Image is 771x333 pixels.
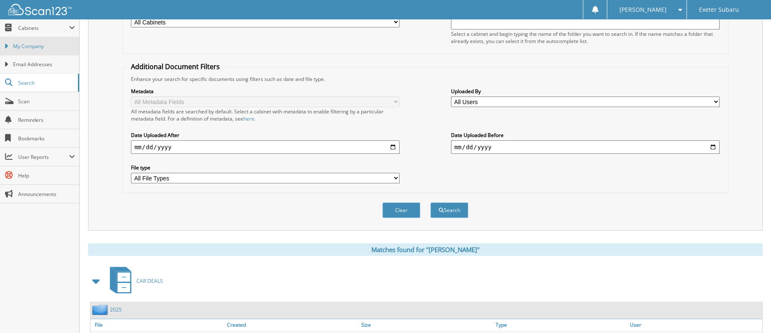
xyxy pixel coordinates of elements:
img: scan123-logo-white.svg [8,4,72,15]
label: Date Uploaded Before [451,132,720,139]
span: Reminders [18,116,75,124]
span: My Company [13,43,75,50]
span: Help [18,172,75,179]
span: Exeter Subaru [699,7,739,12]
div: Enhance your search for specific documents using filters such as date and file type. [127,75,724,83]
a: 2025 [110,306,122,313]
input: end [451,140,720,154]
a: here [243,115,254,122]
span: Cabinets [18,24,69,32]
span: User Reports [18,153,69,161]
input: start [131,140,400,154]
span: Bookmarks [18,135,75,142]
a: File [91,319,225,330]
label: File type [131,164,400,171]
a: Created [225,319,359,330]
button: Clear [382,202,420,218]
span: CAR DEALS [136,277,163,285]
a: Size [359,319,494,330]
div: Select a cabinet and begin typing the name of the folder you want to search in. If the name match... [451,30,720,45]
legend: Additional Document Filters [127,62,224,71]
label: Uploaded By [451,88,720,95]
iframe: Chat Widget [729,293,771,333]
label: Metadata [131,88,400,95]
a: CAR DEALS [105,264,163,298]
div: Matches found for "[PERSON_NAME]" [88,243,763,256]
span: [PERSON_NAME] [619,7,667,12]
span: Search [18,79,74,86]
span: Scan [18,98,75,105]
div: All metadata fields are searched by default. Select a cabinet with metadata to enable filtering b... [131,108,400,122]
img: folder2.png [92,304,110,315]
label: Date Uploaded After [131,132,400,139]
span: Email Addresses [13,61,75,68]
button: Search [430,202,468,218]
span: Announcements [18,191,75,198]
a: Type [494,319,628,330]
a: User [628,319,762,330]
